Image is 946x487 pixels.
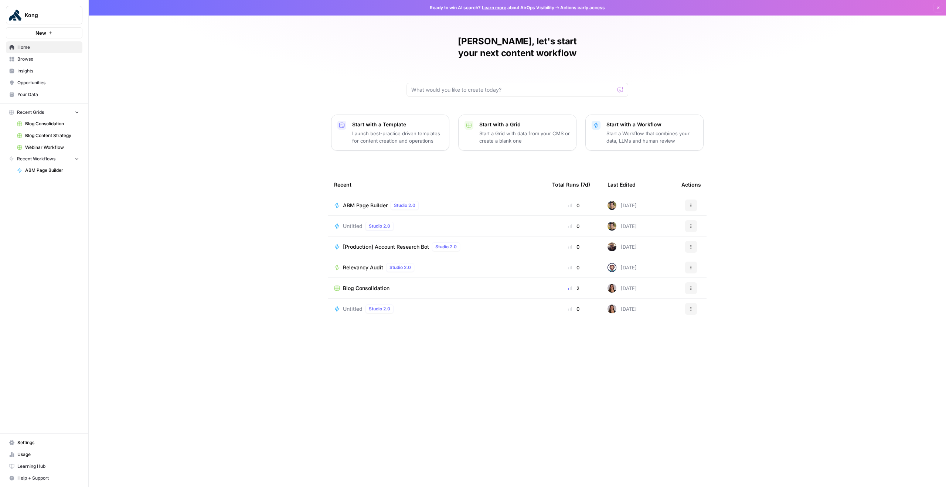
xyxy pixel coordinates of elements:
[552,243,596,251] div: 0
[25,132,79,139] span: Blog Content Strategy
[25,144,79,151] span: Webinar Workflow
[681,174,701,195] div: Actions
[608,201,637,210] div: [DATE]
[606,130,697,144] p: Start a Workflow that combines your data, LLMs and human review
[343,264,383,271] span: Relevancy Audit
[6,41,82,53] a: Home
[608,222,637,231] div: [DATE]
[482,5,506,10] a: Learn more
[608,174,636,195] div: Last Edited
[343,222,363,230] span: Untitled
[6,153,82,164] button: Recent Workflows
[608,263,637,272] div: [DATE]
[352,130,443,144] p: Launch best-practice driven templates for content creation and operations
[6,77,82,89] a: Opportunities
[608,242,616,251] img: i1lzxaatsuxlpuwa4cydz74c39do
[334,304,540,313] a: UntitledStudio 2.0
[343,243,429,251] span: [Production] Account Research Bot
[552,222,596,230] div: 0
[352,121,443,128] p: Start with a Template
[17,451,79,458] span: Usage
[608,201,616,210] img: 64ymk87jkwre8hs7o95mp5wrj6sj
[585,115,704,151] button: Start with a WorkflowStart a Workflow that combines your data, LLMs and human review
[6,449,82,460] a: Usage
[394,202,415,209] span: Studio 2.0
[14,118,82,130] a: Blog Consolidation
[334,242,540,251] a: [Production] Account Research BotStudio 2.0
[343,285,389,292] span: Blog Consolidation
[608,263,616,272] img: bgwua6w816hhl580ao5oxge3tsc3
[334,285,540,292] a: Blog Consolidation
[552,174,590,195] div: Total Runs (7d)
[6,65,82,77] a: Insights
[6,6,82,24] button: Workspace: Kong
[552,305,596,313] div: 0
[479,130,570,144] p: Start a Grid with data from your CMS or create a blank one
[552,264,596,271] div: 0
[334,174,540,195] div: Recent
[17,68,79,74] span: Insights
[17,91,79,98] span: Your Data
[334,263,540,272] a: Relevancy AuditStudio 2.0
[17,56,79,62] span: Browse
[6,27,82,38] button: New
[430,4,554,11] span: Ready to win AI search? about AirOps Visibility
[435,243,457,250] span: Studio 2.0
[35,29,46,37] span: New
[608,304,616,313] img: sxi2uv19sgqy0h2kayksa05wk9fr
[17,109,44,116] span: Recent Grids
[334,222,540,231] a: UntitledStudio 2.0
[6,53,82,65] a: Browse
[479,121,570,128] p: Start with a Grid
[17,439,79,446] span: Settings
[608,222,616,231] img: 64ymk87jkwre8hs7o95mp5wrj6sj
[552,285,596,292] div: 2
[334,201,540,210] a: ABM Page BuilderStudio 2.0
[608,304,637,313] div: [DATE]
[14,130,82,142] a: Blog Content Strategy
[411,86,615,93] input: What would you like to create today?
[17,44,79,51] span: Home
[552,202,596,209] div: 0
[6,107,82,118] button: Recent Grids
[560,4,605,11] span: Actions early access
[25,120,79,127] span: Blog Consolidation
[331,115,449,151] button: Start with a TemplateLaunch best-practice driven templates for content creation and operations
[17,79,79,86] span: Opportunities
[389,264,411,271] span: Studio 2.0
[608,284,616,293] img: sxi2uv19sgqy0h2kayksa05wk9fr
[606,121,697,128] p: Start with a Workflow
[406,35,628,59] h1: [PERSON_NAME], let's start your next content workflow
[608,242,637,251] div: [DATE]
[369,223,390,229] span: Studio 2.0
[369,306,390,312] span: Studio 2.0
[25,167,79,174] span: ABM Page Builder
[6,472,82,484] button: Help + Support
[14,164,82,176] a: ABM Page Builder
[17,156,55,162] span: Recent Workflows
[458,115,576,151] button: Start with a GridStart a Grid with data from your CMS or create a blank one
[6,460,82,472] a: Learning Hub
[343,202,388,209] span: ABM Page Builder
[6,437,82,449] a: Settings
[17,463,79,470] span: Learning Hub
[8,8,22,22] img: Kong Logo
[608,284,637,293] div: [DATE]
[343,305,363,313] span: Untitled
[25,11,69,19] span: Kong
[14,142,82,153] a: Webinar Workflow
[17,475,79,481] span: Help + Support
[6,89,82,101] a: Your Data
